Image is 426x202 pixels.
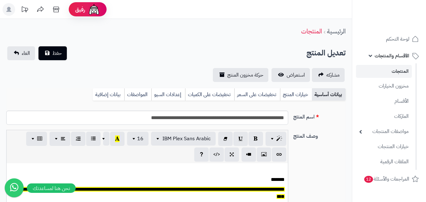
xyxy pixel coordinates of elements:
[375,51,409,60] span: الأقسام والمنتجات
[327,26,346,36] a: الرئيسية
[364,175,409,183] span: المراجعات والأسئلة
[137,135,143,142] span: 16
[124,88,151,101] a: المواصفات
[356,171,422,187] a: المراجعات والأسئلة12
[356,79,412,93] a: مخزون الخيارات
[356,140,412,153] a: خيارات المنتجات
[75,6,85,13] span: رفيق
[52,49,62,57] span: حفظ
[306,47,346,60] h2: تعديل المنتج
[280,88,312,101] a: خيارات المنتج
[364,176,373,183] span: 12
[162,135,211,142] span: IBM Plex Sans Arabic
[291,111,348,121] label: اسم المنتج
[356,65,412,78] a: المنتجات
[312,88,346,101] a: بيانات أساسية
[151,132,216,146] button: IBM Plex Sans Arabic
[17,3,32,17] a: تحديثات المنصة
[213,68,268,82] a: حركة مخزون المنتج
[38,46,67,60] button: حفظ
[185,88,234,101] a: تخفيضات على الكميات
[356,110,412,123] a: الماركات
[7,46,35,60] a: الغاء
[326,71,340,79] span: مشاركه
[291,130,348,140] label: وصف المنتج
[356,125,412,138] a: مواصفات المنتجات
[356,95,412,108] a: الأقسام
[234,88,280,101] a: تخفيضات على السعر
[271,68,310,82] a: استعراض
[312,68,345,82] a: مشاركه
[386,35,409,43] span: لوحة التحكم
[383,10,420,24] img: logo-2.png
[301,26,322,36] a: المنتجات
[93,88,124,101] a: بيانات إضافية
[88,3,100,16] img: ai-face.png
[151,88,185,101] a: إعدادات السيو
[227,71,263,79] span: حركة مخزون المنتج
[127,132,149,146] button: 16
[22,49,30,57] span: الغاء
[356,155,412,169] a: الملفات الرقمية
[356,32,422,47] a: لوحة التحكم
[287,71,305,79] span: استعراض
